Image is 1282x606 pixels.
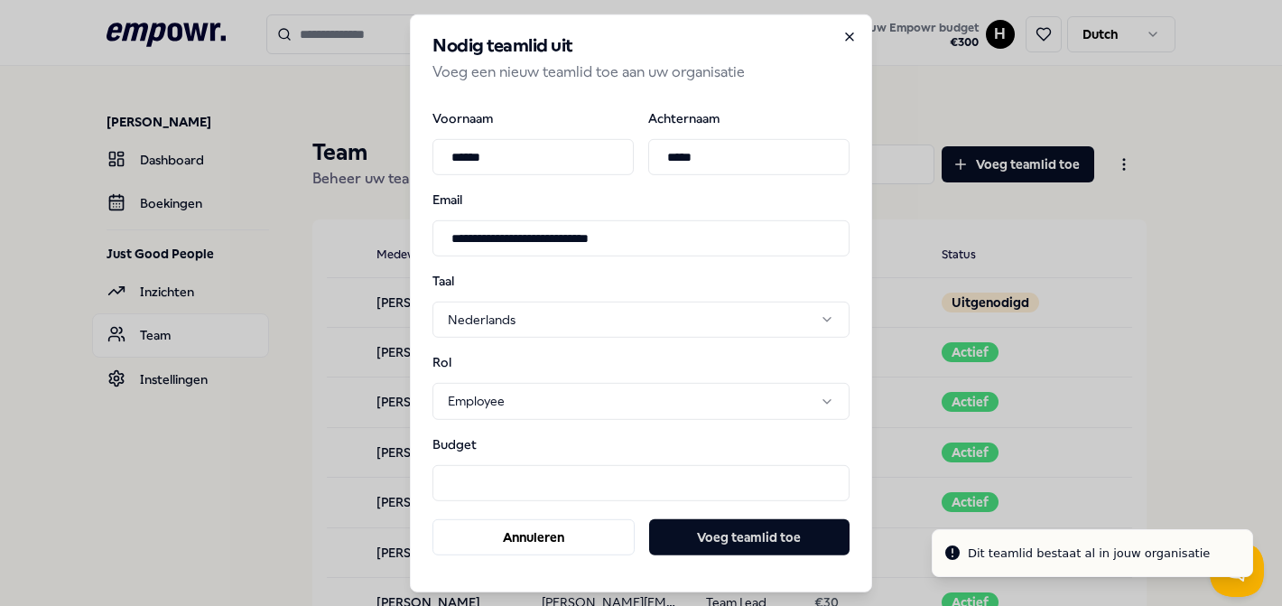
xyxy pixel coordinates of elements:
[648,112,850,125] label: Achternaam
[432,36,850,54] h2: Nodig teamlid uit
[432,112,634,125] label: Voornaam
[432,356,526,368] label: Rol
[432,275,526,287] label: Taal
[432,193,850,206] label: Email
[432,60,850,83] p: Voeg een nieuw teamlid toe aan uw organisatie
[432,519,635,555] button: Annuleren
[432,438,526,451] label: Budget
[649,519,850,555] button: Voeg teamlid toe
